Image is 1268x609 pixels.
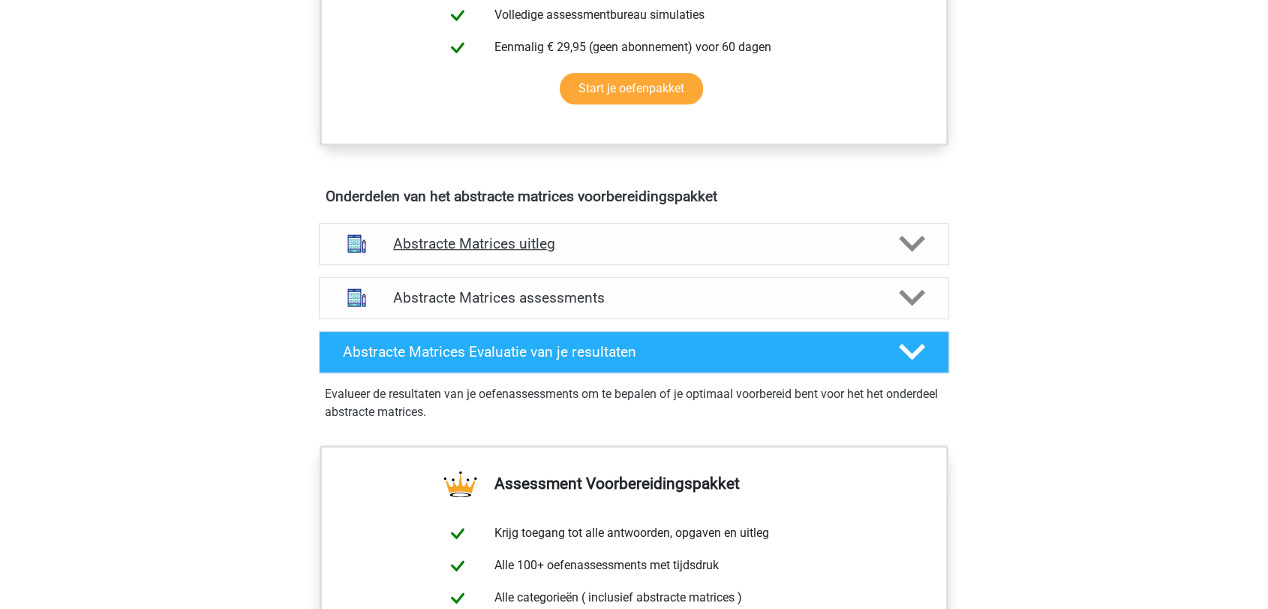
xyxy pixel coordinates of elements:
[393,235,875,252] h4: Abstracte Matrices uitleg
[393,289,875,306] h4: Abstracte Matrices assessments
[338,225,376,263] img: abstracte matrices uitleg
[313,223,955,265] a: uitleg Abstracte Matrices uitleg
[313,331,955,373] a: Abstracte Matrices Evaluatie van je resultaten
[313,277,955,319] a: assessments Abstracte Matrices assessments
[343,343,875,360] h4: Abstracte Matrices Evaluatie van je resultaten
[325,385,943,421] p: Evalueer de resultaten van je oefenassessments om te bepalen of je optimaal voorbereid bent voor ...
[560,73,703,104] a: Start je oefenpakket
[326,188,942,205] h4: Onderdelen van het abstracte matrices voorbereidingspakket
[338,279,376,317] img: abstracte matrices assessments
